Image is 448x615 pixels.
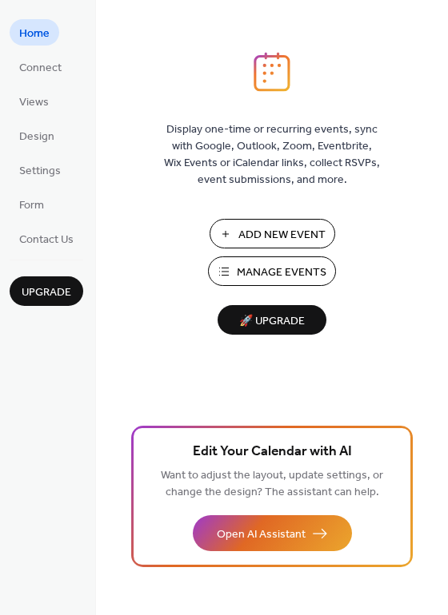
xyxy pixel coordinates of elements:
[10,157,70,183] a: Settings
[237,264,326,281] span: Manage Events
[217,526,306,543] span: Open AI Assistant
[193,515,352,551] button: Open AI Assistant
[10,19,59,46] a: Home
[254,52,290,92] img: logo_icon.svg
[19,129,54,145] span: Design
[19,197,44,214] span: Form
[210,219,335,248] button: Add New Event
[227,311,317,332] span: 🚀 Upgrade
[10,191,54,217] a: Form
[19,26,50,42] span: Home
[218,305,326,335] button: 🚀 Upgrade
[22,284,71,301] span: Upgrade
[238,227,326,244] span: Add New Event
[10,225,83,252] a: Contact Us
[10,122,64,149] a: Design
[208,256,336,286] button: Manage Events
[193,441,352,463] span: Edit Your Calendar with AI
[161,465,383,503] span: Want to adjust the layout, update settings, or change the design? The assistant can help.
[10,88,58,114] a: Views
[19,60,62,77] span: Connect
[19,232,74,248] span: Contact Us
[19,163,61,180] span: Settings
[10,276,83,306] button: Upgrade
[164,121,380,188] span: Display one-time or recurring events, sync with Google, Outlook, Zoom, Eventbrite, Wix Events or ...
[19,94,49,111] span: Views
[10,54,71,80] a: Connect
